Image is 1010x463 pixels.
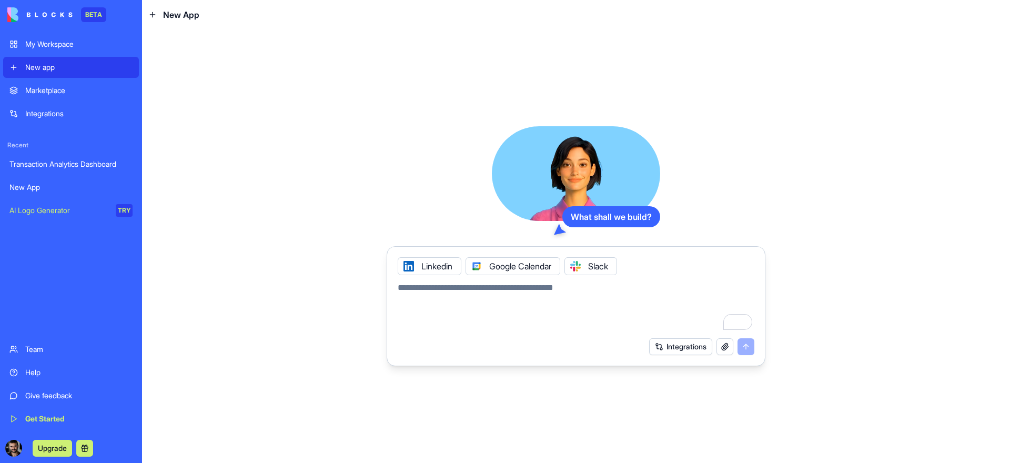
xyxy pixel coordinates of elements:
a: New App [3,177,139,198]
div: Google Calendar [466,257,560,275]
span: New App [163,8,199,21]
a: Integrations [3,103,139,124]
a: New app [3,57,139,78]
span: Recent [3,141,139,149]
img: logo [7,7,73,22]
div: Transaction Analytics Dashboard [9,159,133,169]
a: Team [3,339,139,360]
div: New app [25,62,133,73]
a: Help [3,362,139,383]
div: Get Started [25,414,133,424]
div: Help [25,367,133,378]
a: Transaction Analytics Dashboard [3,154,139,175]
div: AI Logo Generator [9,205,108,216]
a: Marketplace [3,80,139,101]
div: Slack [564,257,617,275]
div: Integrations [25,108,133,119]
div: Marketplace [25,85,133,96]
a: AI Logo GeneratorTRY [3,200,139,221]
img: ACg8ocIhLtIJhtGR8oHzY_JOKl4a9iA24r-rWX_L4myQwbBt2wb0UYe2rA=s96-c [5,440,22,457]
button: Upgrade [33,440,72,457]
div: What shall we build? [562,206,660,227]
div: Team [25,344,133,355]
button: Integrations [649,338,712,355]
div: TRY [116,204,133,217]
textarea: To enrich screen reader interactions, please activate Accessibility in Grammarly extension settings [398,281,754,332]
a: My Workspace [3,34,139,55]
a: BETA [7,7,106,22]
a: Get Started [3,408,139,429]
div: New App [9,182,133,193]
div: Linkedin [398,257,461,275]
div: Give feedback [25,390,133,401]
a: Give feedback [3,385,139,406]
div: BETA [81,7,106,22]
div: My Workspace [25,39,133,49]
a: Upgrade [33,442,72,453]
